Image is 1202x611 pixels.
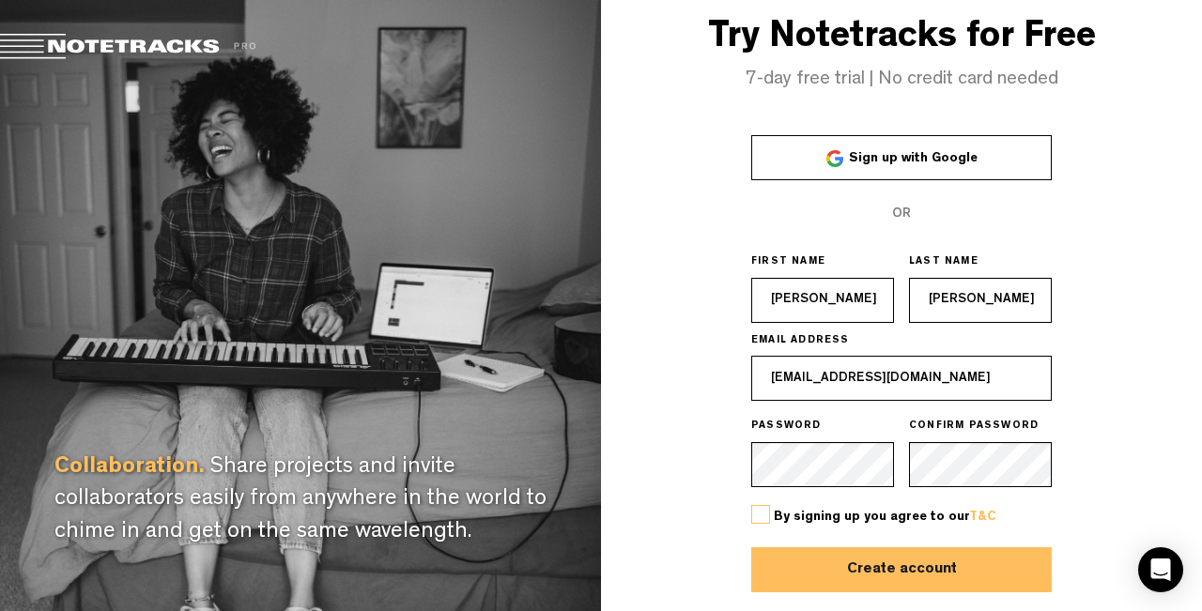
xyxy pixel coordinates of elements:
[751,356,1052,401] input: Email
[601,69,1202,90] h4: 7-day free trial | No credit card needed
[774,511,996,524] span: By signing up you agree to our
[909,255,979,270] span: LAST NAME
[54,457,205,480] span: Collaboration.
[969,511,996,524] a: T&C
[1138,547,1183,592] div: Open Intercom Messenger
[601,19,1202,60] h3: Try Notetracks for Free
[909,420,1039,435] span: CONFIRM PASSWORD
[892,207,911,221] span: OR
[54,457,547,544] span: Share projects and invite collaborators easily from anywhere in the world to chime in and get on ...
[751,278,894,323] input: First name
[751,255,825,270] span: FIRST NAME
[751,420,822,435] span: PASSWORD
[909,278,1052,323] input: Last name
[751,547,1052,592] button: Create account
[751,334,850,349] span: EMAIL ADDRESS
[849,152,978,165] span: Sign up with Google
